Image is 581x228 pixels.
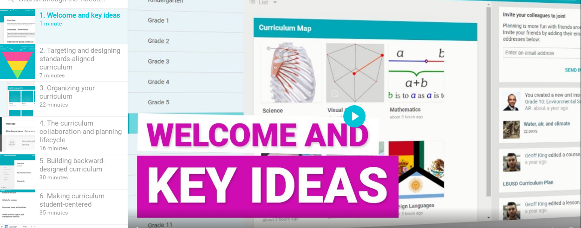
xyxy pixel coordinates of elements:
[39,84,123,101] div: 3. Organizing your curriculum
[39,192,123,209] div: 6. Making curriculum student-centered
[39,46,123,71] div: 2. Targeting and designing standards-aligned curriculum
[39,101,123,108] div: 22 minutes
[39,72,123,79] div: 7 minutes
[39,145,123,152] div: 16 minutes
[39,209,123,216] div: 35 minutes
[39,119,123,144] div: 4. The curriculum collaboration and planning lifecycle
[343,105,366,127] button: Play, 1. Welcome and key ideas
[39,20,123,27] div: 1 minute
[39,11,123,19] div: 1. Welcome and key ideas
[39,174,123,181] div: 30 minutes
[39,157,123,173] div: 5. Building backward-designed curriculum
